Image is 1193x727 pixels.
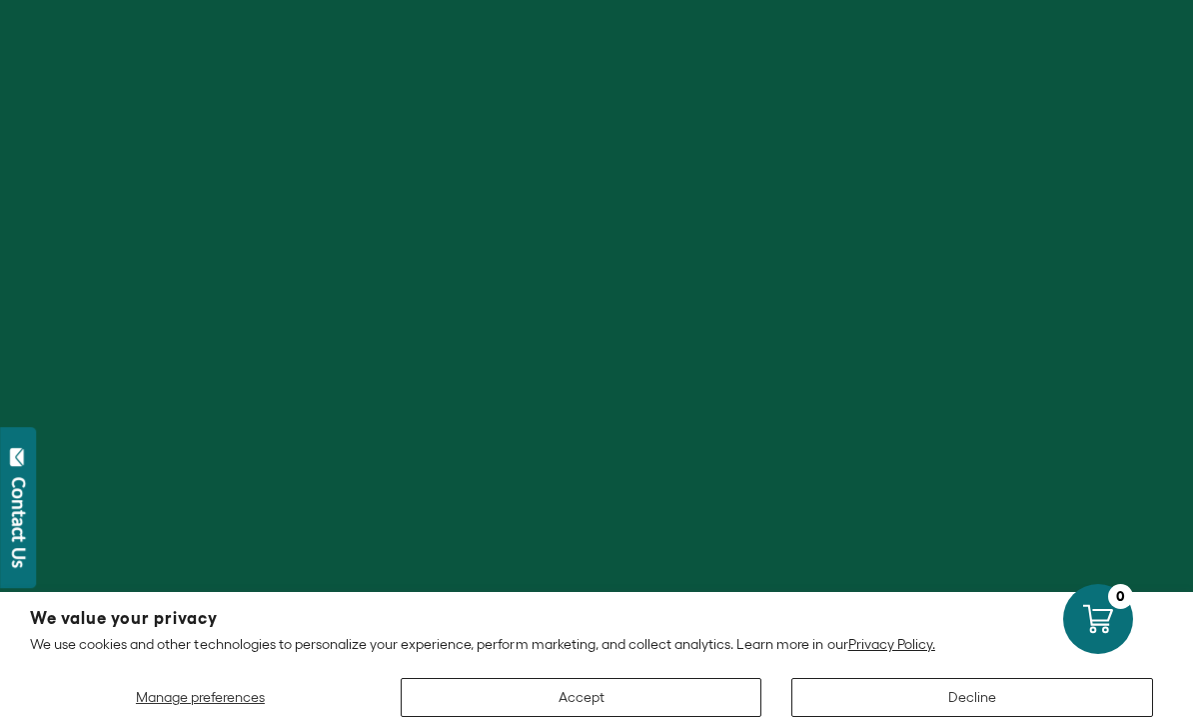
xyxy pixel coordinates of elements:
button: Manage preferences [30,678,371,717]
a: Privacy Policy. [848,636,935,652]
button: Accept [401,678,762,717]
button: Decline [791,678,1153,717]
p: We use cookies and other technologies to personalize your experience, perform marketing, and coll... [30,635,1163,653]
span: Manage preferences [136,689,265,705]
h2: We value your privacy [30,610,1163,627]
div: Contact Us [9,477,29,568]
div: 0 [1108,584,1133,609]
